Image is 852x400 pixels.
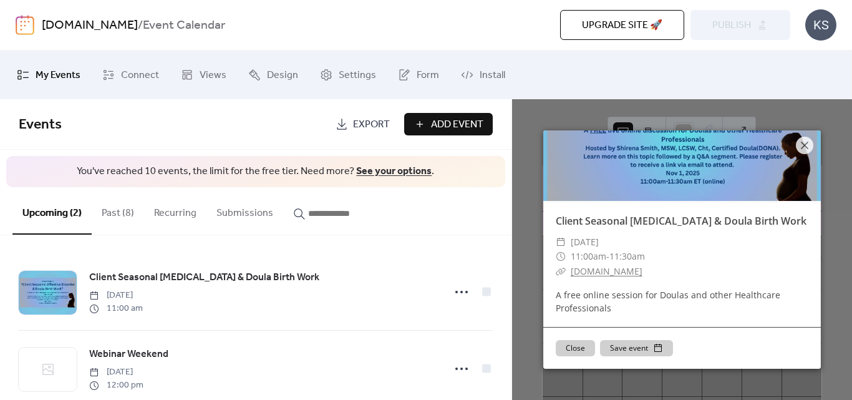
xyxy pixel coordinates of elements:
[36,66,80,85] span: My Events
[93,56,168,94] a: Connect
[339,66,376,85] span: Settings
[239,56,307,94] a: Design
[92,187,144,233] button: Past (8)
[16,15,34,35] img: logo
[311,56,385,94] a: Settings
[200,66,226,85] span: Views
[206,187,283,233] button: Submissions
[144,187,206,233] button: Recurring
[353,117,390,132] span: Export
[121,66,159,85] span: Connect
[417,66,439,85] span: Form
[571,250,606,262] span: 11:00am
[556,214,806,228] a: Client Seasonal [MEDICAL_DATA] & Doula Birth Work
[606,250,609,262] span: -
[89,347,168,362] span: Webinar Weekend
[143,14,225,37] b: Event Calendar
[326,113,399,135] a: Export
[556,264,566,279] div: ​
[89,270,319,286] a: Client Seasonal [MEDICAL_DATA] & Doula Birth Work
[172,56,236,94] a: Views
[89,366,143,379] span: [DATE]
[356,162,432,181] a: See your options
[12,187,92,235] button: Upcoming (2)
[560,10,684,40] button: Upgrade site 🚀
[571,235,599,250] span: [DATE]
[7,56,90,94] a: My Events
[89,346,168,363] a: Webinar Weekend
[609,250,645,262] span: 11:30am
[19,165,493,178] span: You've reached 10 events, the limit for the free tier. Need more? .
[556,235,566,250] div: ​
[89,289,143,302] span: [DATE]
[138,14,143,37] b: /
[89,270,319,285] span: Client Seasonal [MEDICAL_DATA] & Doula Birth Work
[556,249,566,264] div: ​
[582,18,662,33] span: Upgrade site 🚀
[267,66,298,85] span: Design
[571,265,642,277] a: [DOMAIN_NAME]
[543,288,821,315] div: A free online session for Doulas and other Healthcare Professionals
[452,56,515,94] a: Install
[42,14,138,37] a: [DOMAIN_NAME]
[480,66,505,85] span: Install
[89,302,143,315] span: 11:00 am
[19,111,62,139] span: Events
[389,56,448,94] a: Form
[556,340,595,356] button: Close
[89,379,143,392] span: 12:00 pm
[600,340,673,356] button: Save event
[805,9,836,41] div: KS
